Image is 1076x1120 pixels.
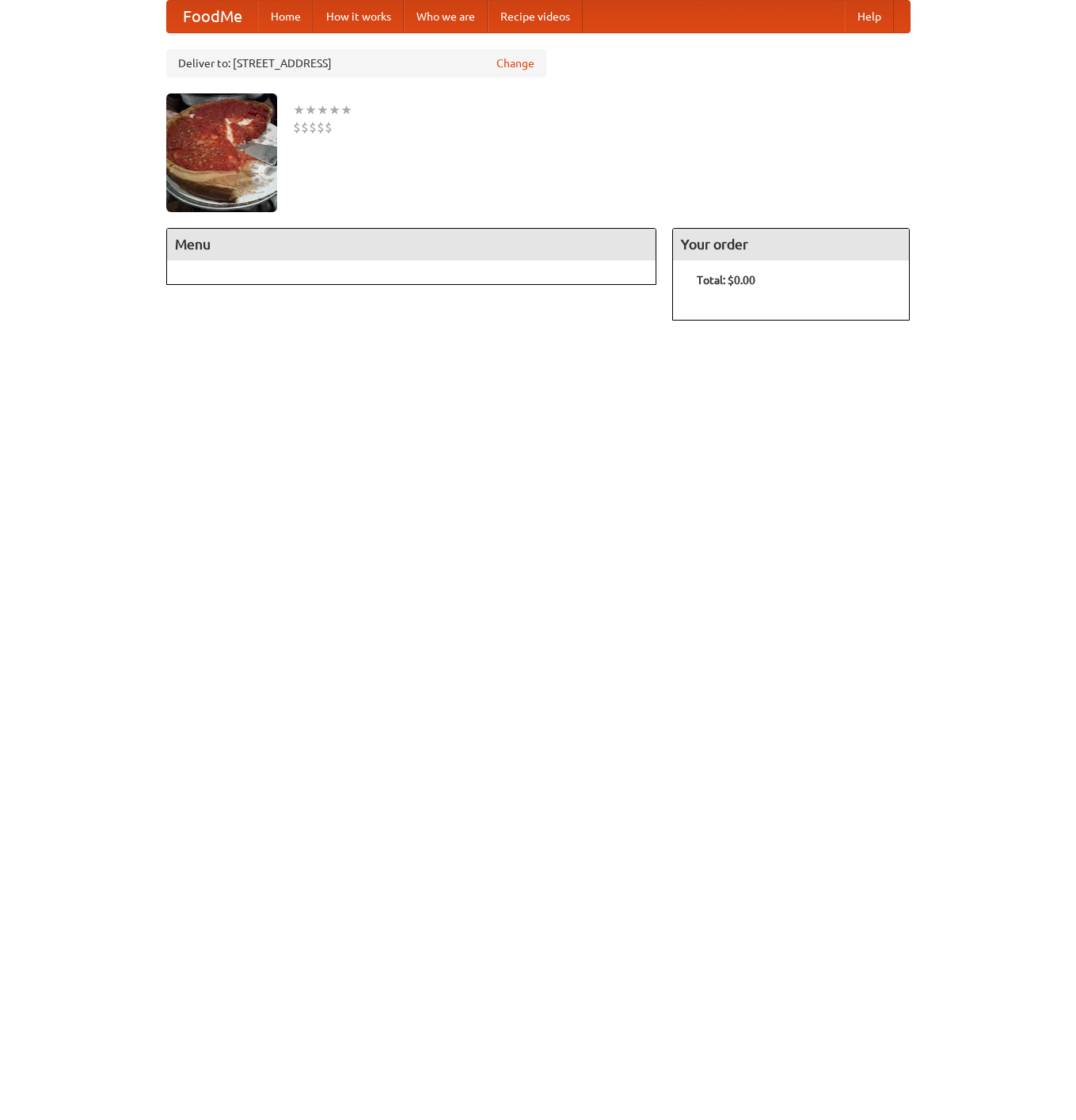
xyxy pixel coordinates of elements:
a: Who we are [404,1,488,32]
li: $ [309,119,317,136]
li: ★ [329,101,340,119]
img: angular.jpg [166,93,277,212]
a: Help [845,1,894,32]
div: Deliver to: [STREET_ADDRESS] [166,49,546,78]
li: ★ [340,101,352,119]
h4: Menu [167,229,656,260]
li: $ [317,119,325,136]
li: ★ [305,101,317,119]
li: $ [325,119,333,136]
a: Home [258,1,314,32]
h4: Your order [673,229,909,260]
li: ★ [293,101,305,119]
li: ★ [317,101,329,119]
a: Recipe videos [488,1,583,32]
b: Total: $0.00 [697,274,755,287]
a: FoodMe [167,1,258,32]
li: $ [293,119,301,136]
a: Change [496,55,534,71]
a: How it works [314,1,404,32]
li: $ [301,119,309,136]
